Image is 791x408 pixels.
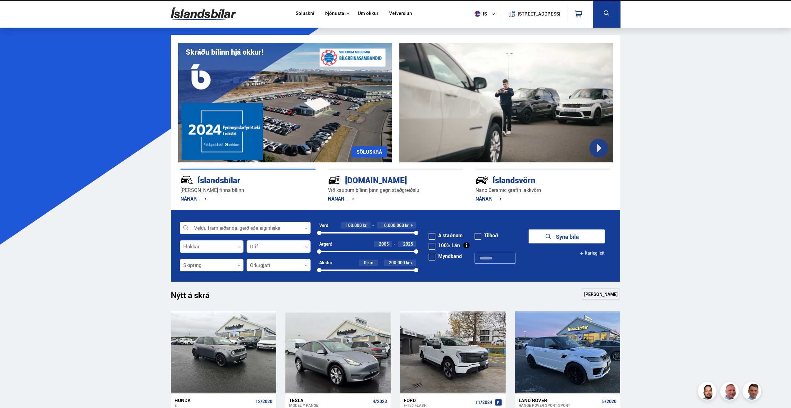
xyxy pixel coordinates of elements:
h1: Skráðu bílinn hjá okkur! [186,48,263,56]
span: kr. [405,223,410,228]
button: Ítarleg leit [580,246,605,260]
div: Tesla [289,397,370,403]
span: kr. [363,223,367,228]
div: Ford [404,397,473,403]
span: 4/2023 [373,399,387,404]
p: Nano Ceramic grafín lakkvörn [475,187,611,194]
span: 0 [364,260,366,265]
a: [STREET_ADDRESS] [503,5,564,23]
span: 2005 [379,241,389,247]
div: Honda [175,397,253,403]
a: NÁNAR [475,195,502,202]
div: Akstur [319,260,332,265]
span: is [472,11,488,17]
span: 200.000 [389,260,405,265]
img: -Svtn6bYgwAsiwNX.svg [475,174,489,187]
span: km. [367,260,375,265]
img: siFngHWaQ9KaOqBr.png [721,383,740,401]
div: Árgerð [319,242,332,247]
a: Söluskrá [296,11,314,17]
div: E [175,403,253,407]
div: F-150 FLASH [404,403,473,407]
a: [PERSON_NAME] [582,288,620,300]
a: NÁNAR [180,195,207,202]
div: [DOMAIN_NAME] [328,174,441,185]
span: 5/2020 [602,399,616,404]
span: 10.000.000 [382,222,404,228]
div: Range Rover Sport SPORT [519,403,600,407]
button: [STREET_ADDRESS] [520,11,558,16]
label: Myndband [429,254,462,259]
span: 100.000 [346,222,362,228]
img: nhp88E3Fdnt1Opn2.png [699,383,717,401]
span: 12/2020 [256,399,272,404]
div: Verð [319,223,328,228]
span: + [411,223,413,228]
label: Á staðnum [429,233,463,238]
div: Íslandsvörn [475,174,589,185]
img: G0Ugv5HjCgRt.svg [171,4,236,24]
span: 11/2024 [475,400,492,405]
p: Við kaupum bílinn þinn gegn staðgreiðslu [328,187,463,194]
button: Þjónusta [325,11,344,16]
button: is [472,5,500,23]
span: km. [406,260,413,265]
a: NÁNAR [328,195,354,202]
h1: Nýtt á skrá [171,290,220,303]
a: SÖLUSKRÁ [352,146,387,157]
img: tr5P-W3DuiFaO7aO.svg [328,174,341,187]
img: JRvxyua_JYH6wB4c.svg [180,174,193,187]
label: Tilboð [475,233,498,238]
img: eKx6w-_Home_640_.png [178,43,392,162]
a: Vefverslun [389,11,412,17]
a: Um okkur [358,11,378,17]
p: [PERSON_NAME] finna bílinn [180,187,316,194]
div: Model Y RANGE [289,403,370,407]
div: Land Rover [519,397,600,403]
span: 2025 [403,241,413,247]
img: FbJEzSuNWCJXmdc-.webp [743,383,762,401]
img: svg+xml;base64,PHN2ZyB4bWxucz0iaHR0cDovL3d3dy53My5vcmcvMjAwMC9zdmciIHdpZHRoPSI1MTIiIGhlaWdodD0iNT... [475,11,480,17]
label: 100% Lán [429,243,460,248]
button: Sýna bíla [529,229,605,243]
div: Íslandsbílar [180,174,293,185]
